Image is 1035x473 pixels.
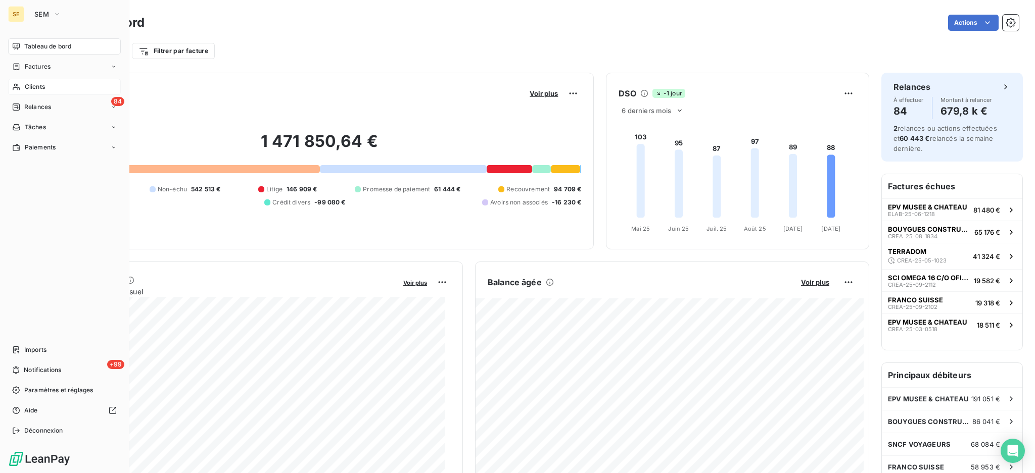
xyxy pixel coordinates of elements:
span: 84 [111,97,124,106]
span: -99 080 € [314,198,345,207]
a: Aide [8,402,121,418]
span: Imports [24,345,46,354]
span: 65 176 € [974,228,1000,236]
span: Avoirs non associés [490,198,548,207]
button: EPV MUSEE & CHATEAUELAB-25-06-121881 480 € [882,198,1022,221]
button: Filtrer par facture [132,43,215,59]
tspan: Mai 25 [632,225,650,232]
span: Promesse de paiement [363,185,430,194]
span: 542 513 € [191,185,220,194]
span: 61 444 € [434,185,460,194]
img: Logo LeanPay [8,451,71,467]
span: 6 derniers mois [622,107,671,115]
button: Voir plus [798,278,832,287]
span: BOUYGUES CONSTRUCTION IDF GUYANCOUR [888,225,970,233]
span: Litige [266,185,283,194]
div: SE [8,6,24,22]
span: 18 511 € [977,321,1000,329]
tspan: Juin 25 [669,225,689,232]
tspan: [DATE] [783,225,803,232]
span: Voir plus [403,279,427,286]
span: +99 [107,360,124,369]
span: BOUYGUES CONSTRUCTION IDF GUYANCOUR [888,417,972,426]
span: SCI OMEGA 16 C/O OFI-INVEST [888,274,970,282]
span: Aide [24,406,38,415]
h4: 84 [893,103,924,119]
span: Paiements [25,143,56,152]
div: Open Intercom Messenger [1001,439,1025,463]
h2: 1 471 850,64 € [57,131,581,162]
span: CREA-25-09-2102 [888,304,937,310]
span: Notifications [24,365,61,375]
span: Déconnexion [24,426,63,435]
h4: 679,8 k € [940,103,992,119]
span: EPV MUSEE & CHATEAU [888,395,969,403]
span: Tableau de bord [24,42,71,51]
span: Chiffre d'affaires mensuel [57,286,396,297]
span: À effectuer [893,97,924,103]
span: 191 051 € [971,395,1000,403]
span: 94 709 € [554,185,581,194]
span: CREA-25-05-1023 [897,257,947,264]
span: Factures [25,62,51,71]
span: FRANCO SUISSE [888,463,944,471]
span: EPV MUSEE & CHATEAU [888,203,967,211]
span: 19 318 € [975,299,1000,307]
span: relances ou actions effectuées et relancés la semaine dernière. [893,124,997,152]
h6: DSO [619,87,636,99]
tspan: [DATE] [822,225,841,232]
span: Montant à relancer [940,97,992,103]
button: EPV MUSEE & CHATEAUCREA-25-03-051818 511 € [882,313,1022,336]
span: 86 041 € [972,417,1000,426]
span: CREA-25-09-2112 [888,282,936,288]
span: 68 084 € [971,440,1000,448]
button: Voir plus [527,89,561,98]
span: FRANCO SUISSE [888,296,943,304]
span: 81 480 € [973,206,1000,214]
span: -1 jour [652,89,685,98]
span: 146 909 € [287,185,317,194]
span: TERRADOM [888,247,926,255]
span: 2 [893,124,898,132]
button: FRANCO SUISSECREA-25-09-210219 318 € [882,291,1022,313]
tspan: Juil. 25 [707,225,727,232]
button: TERRADOMCREA-25-05-102341 324 € [882,243,1022,269]
span: 19 582 € [974,277,1000,285]
span: Non-échu [158,185,187,194]
span: 58 953 € [971,463,1000,471]
button: SCI OMEGA 16 C/O OFI-INVESTCREA-25-09-211219 582 € [882,269,1022,291]
span: CREA-25-08-1834 [888,233,937,239]
tspan: Août 25 [744,225,766,232]
h6: Relances [893,81,930,93]
span: Clients [25,82,45,91]
span: Voir plus [801,278,829,286]
span: Voir plus [530,89,558,97]
span: Tâches [25,123,46,132]
span: Crédit divers [272,198,310,207]
span: Paramètres et réglages [24,386,93,395]
h6: Factures échues [882,174,1022,198]
span: 60 443 € [900,134,929,142]
span: -16 230 € [552,198,581,207]
button: BOUYGUES CONSTRUCTION IDF GUYANCOURCREA-25-08-183465 176 € [882,221,1022,243]
span: CREA-25-03-0518 [888,326,937,332]
h6: Principaux débiteurs [882,363,1022,387]
span: SEM [34,10,49,18]
span: EPV MUSEE & CHATEAU [888,318,967,326]
span: 41 324 € [973,252,1000,260]
h6: Balance âgée [488,276,542,288]
span: SNCF VOYAGEURS [888,440,951,448]
button: Actions [948,15,999,31]
button: Voir plus [400,278,430,287]
span: Relances [24,102,51,112]
span: ELAB-25-06-1218 [888,211,935,217]
span: Recouvrement [506,185,550,194]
